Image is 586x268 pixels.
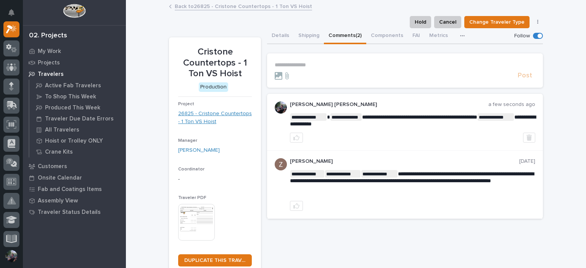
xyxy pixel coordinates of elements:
span: Project [178,102,194,106]
button: Change Traveler Type [464,16,530,28]
a: Customers [23,160,126,172]
button: Metrics [425,28,452,44]
a: Traveler Due Date Errors [29,113,126,124]
a: Back to26825 - Cristone Countertops - 1 Ton VS Hoist [175,2,312,10]
a: Fab and Coatings Items [23,183,126,195]
a: Onsite Calendar [23,172,126,183]
button: Hold [410,16,431,28]
button: Comments (2) [324,28,366,44]
a: Assembly View [23,195,126,206]
p: a few seconds ago [488,101,535,108]
p: Active Fab Travelers [45,82,101,89]
button: Notifications [3,5,19,21]
span: DUPLICATE THIS TRAVELER [184,258,246,263]
p: My Work [38,48,61,55]
p: Customers [38,163,67,170]
img: AGNmyxac9iQmFt5KMn4yKUk2u-Y3CYPXgWg2Ri7a09A=s96-c [275,158,287,170]
img: J6irDCNTStG5Atnk4v9O [275,101,287,114]
a: Crane Kits [29,146,126,157]
p: To Shop This Week [45,93,96,100]
button: Details [267,28,294,44]
p: Crane Kits [45,149,73,156]
p: Produced This Week [45,104,100,111]
button: Post [515,71,535,80]
p: Hoist or Trolley ONLY [45,138,103,144]
p: Fab and Coatings Items [38,186,102,193]
p: [DATE] [519,158,535,165]
p: [PERSON_NAME] [290,158,519,165]
p: - [178,175,252,183]
button: FAI [408,28,425,44]
a: My Work [23,45,126,57]
span: Manager [178,138,197,143]
p: Travelers [38,71,64,78]
div: 02. Projects [29,32,67,40]
span: Hold [415,18,426,27]
span: Change Traveler Type [469,18,525,27]
a: Active Fab Travelers [29,80,126,91]
a: 26825 - Cristone Countertops - 1 Ton VS Hoist [178,110,252,126]
div: Notifications [10,9,19,21]
p: Onsite Calendar [38,175,82,181]
p: All Travelers [45,127,79,133]
p: Cristone Countertops - 1 Ton VS Hoist [178,47,252,79]
button: Cancel [434,16,461,28]
a: Traveler Status Details [23,206,126,218]
button: like this post [290,201,303,211]
a: Hoist or Trolley ONLY [29,135,126,146]
span: Coordinator [178,167,204,172]
a: DUPLICATE THIS TRAVELER [178,254,252,266]
p: Traveler Status Details [38,209,101,216]
a: Produced This Week [29,102,126,113]
a: All Travelers [29,124,126,135]
button: Components [366,28,408,44]
button: users-avatar [3,248,19,264]
div: Production [199,82,228,92]
button: Shipping [294,28,324,44]
p: Projects [38,59,60,66]
span: Traveler PDF [178,196,206,200]
span: Cancel [439,18,456,27]
p: Assembly View [38,197,78,204]
button: Delete post [523,133,535,143]
button: like this post [290,133,303,143]
a: Projects [23,57,126,68]
a: Travelers [23,68,126,80]
p: Traveler Due Date Errors [45,116,114,122]
span: Post [518,71,532,80]
p: Follow [514,33,530,39]
img: Workspace Logo [63,4,85,18]
a: [PERSON_NAME] [178,146,220,154]
a: To Shop This Week [29,91,126,102]
p: [PERSON_NAME] [PERSON_NAME] [290,101,488,108]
